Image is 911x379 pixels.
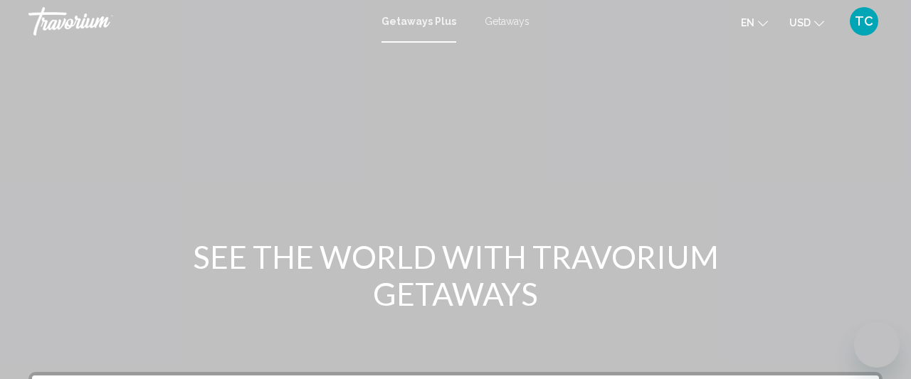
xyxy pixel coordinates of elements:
[789,17,811,28] span: USD
[741,12,768,33] button: Change language
[741,17,754,28] span: en
[189,238,722,312] h1: SEE THE WORLD WITH TRAVORIUM GETAWAYS
[485,16,530,27] a: Getaways
[846,6,883,36] button: User Menu
[855,14,873,28] span: TC
[789,12,824,33] button: Change currency
[854,322,900,368] iframe: Button to launch messaging window
[381,16,456,27] a: Getaways Plus
[28,7,367,36] a: Travorium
